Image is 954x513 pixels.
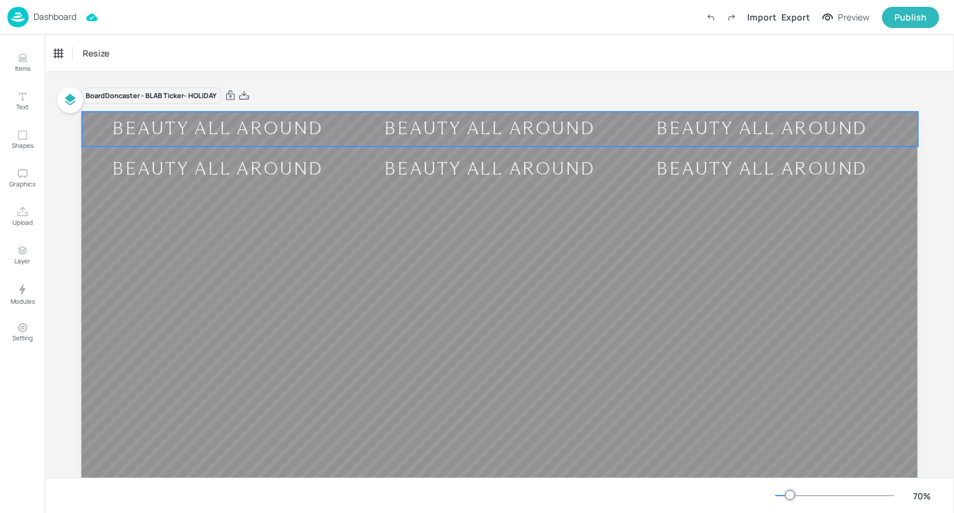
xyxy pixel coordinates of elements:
label: Undo (Ctrl + Z) [700,7,721,28]
div: BEAUTY ALL AROUND [82,158,354,180]
div: BEAUTY ALL AROUND [82,118,354,140]
div: BEAUTY ALL AROUND [354,118,626,140]
div: 70 % [907,489,937,502]
div: BEAUTY ALL AROUND [626,118,898,140]
button: Preview [815,8,877,27]
div: Preview [838,11,870,24]
div: Publish [894,11,927,24]
label: Redo (Ctrl + Y) [721,7,742,28]
div: Export [781,11,810,24]
img: logo-86c26b7e.jpg [7,7,29,27]
span: Resize [80,47,112,60]
button: Publish [882,7,939,28]
div: Import [747,11,776,24]
div: BEAUTY ALL AROUND [626,158,898,180]
div: BEAUTY ALL AROUND [354,158,626,180]
div: Board Doncaster - BLAB Ticker- HOLIDAY [81,88,221,104]
p: Dashboard [34,12,76,21]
